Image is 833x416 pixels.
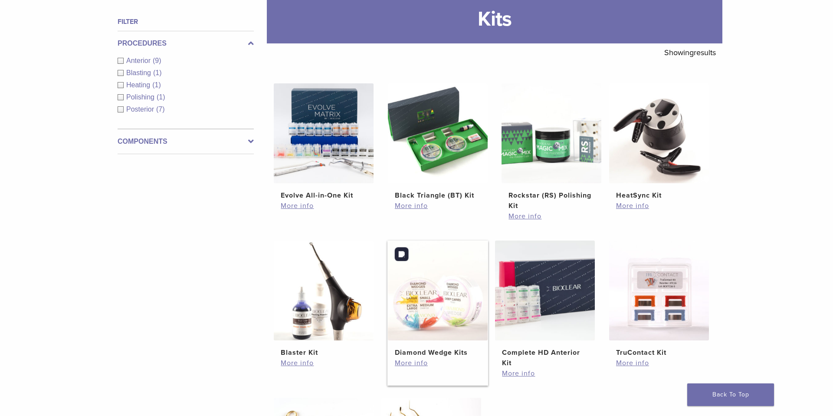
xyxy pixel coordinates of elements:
[126,69,153,76] span: Blasting
[281,201,367,211] a: More info
[273,241,374,358] a: Blaster KitBlaster Kit
[395,358,481,368] a: More info
[153,57,161,64] span: (9)
[274,241,374,340] img: Blaster Kit
[609,241,709,340] img: TruContact Kit
[687,383,774,406] a: Back To Top
[502,83,601,183] img: Rockstar (RS) Polishing Kit
[156,106,165,113] span: (7)
[126,81,152,89] span: Heating
[616,358,702,368] a: More info
[388,241,488,340] img: Diamond Wedge Kits
[118,17,254,27] h4: Filter
[118,38,254,49] label: Procedures
[281,347,367,358] h2: Blaster Kit
[281,190,367,201] h2: Evolve All-in-One Kit
[508,211,594,221] a: More info
[495,241,596,368] a: Complete HD Anterior KitComplete HD Anterior Kit
[616,190,702,201] h2: HeatSync Kit
[118,136,254,147] label: Components
[126,93,157,101] span: Polishing
[616,201,702,211] a: More info
[502,368,588,379] a: More info
[508,190,594,211] h2: Rockstar (RS) Polishing Kit
[153,69,162,76] span: (1)
[281,358,367,368] a: More info
[495,241,595,340] img: Complete HD Anterior Kit
[664,43,716,62] p: Showing results
[395,347,481,358] h2: Diamond Wedge Kits
[609,241,710,358] a: TruContact KitTruContact Kit
[501,83,602,211] a: Rockstar (RS) Polishing KitRockstar (RS) Polishing Kit
[126,106,156,113] span: Posterior
[502,347,588,368] h2: Complete HD Anterior Kit
[152,81,161,89] span: (1)
[609,83,709,183] img: HeatSync Kit
[395,201,481,211] a: More info
[274,83,374,183] img: Evolve All-in-One Kit
[387,241,489,358] a: Diamond Wedge KitsDiamond Wedge Kits
[388,83,488,183] img: Black Triangle (BT) Kit
[273,83,374,201] a: Evolve All-in-One KitEvolve All-in-One Kit
[609,83,710,201] a: HeatSync KitHeatSync Kit
[126,57,153,64] span: Anterior
[387,83,489,201] a: Black Triangle (BT) KitBlack Triangle (BT) Kit
[616,347,702,358] h2: TruContact Kit
[395,190,481,201] h2: Black Triangle (BT) Kit
[157,93,165,101] span: (1)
